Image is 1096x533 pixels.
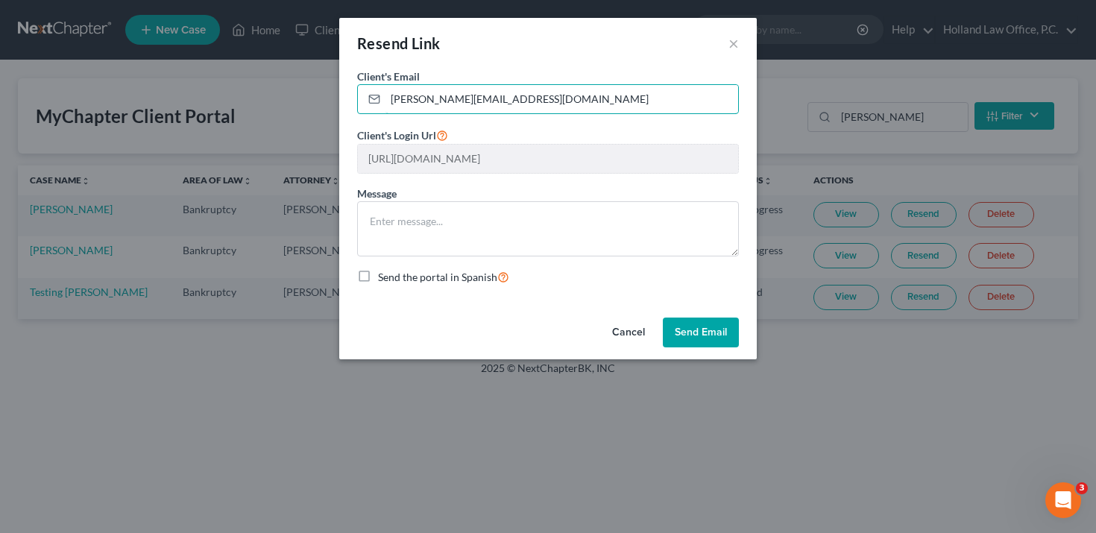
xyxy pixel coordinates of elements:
button: × [728,34,739,52]
label: Message [357,186,397,201]
label: Client's Login Url [357,126,448,144]
span: 3 [1076,482,1088,494]
button: Send Email [663,318,739,347]
input: Enter email... [385,85,738,113]
iframe: Intercom live chat [1045,482,1081,518]
div: Resend Link [357,33,440,54]
span: Client's Email [357,70,420,83]
input: -- [358,145,738,173]
button: Cancel [600,318,657,347]
span: Send the portal in Spanish [378,271,497,283]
